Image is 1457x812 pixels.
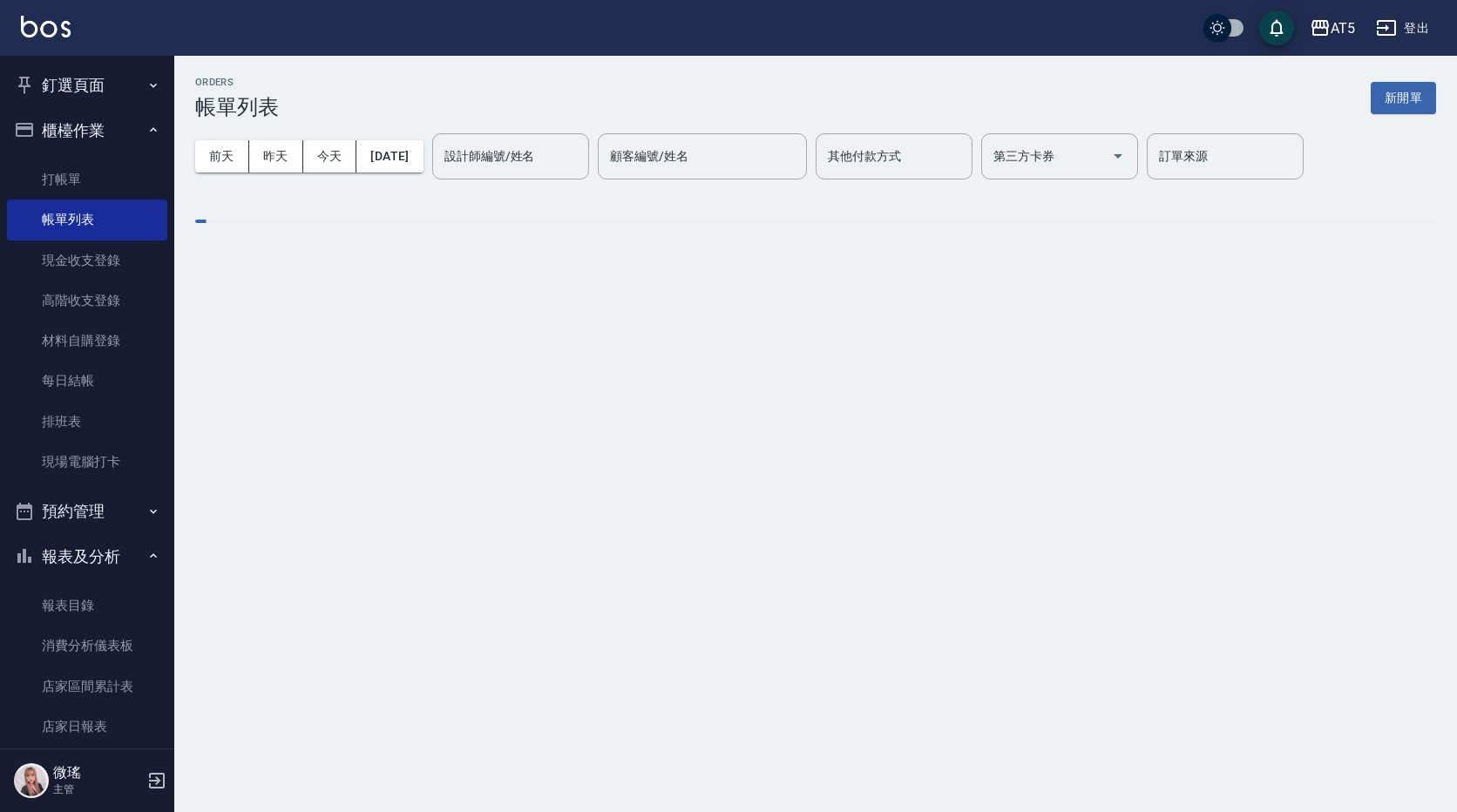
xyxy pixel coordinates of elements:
[21,16,71,37] img: Logo
[195,95,279,119] h3: 帳單列表
[1303,10,1362,46] button: AT5
[7,626,167,666] a: 消費分析儀表板
[7,200,167,240] a: 帳單列表
[7,159,167,200] a: 打帳單
[53,764,142,782] h5: 微瑤
[7,489,167,534] button: 預約管理
[7,707,167,747] a: 店家日報表
[7,240,167,281] a: 現金收支登錄
[303,140,357,173] button: 今天
[7,321,167,361] a: 材料自購登錄
[7,585,167,626] a: 報表目錄
[1104,142,1132,170] button: Open
[7,534,167,579] button: 報表及分析
[7,281,167,321] a: 高階收支登錄
[1371,89,1436,105] a: 新開單
[7,667,167,707] a: 店家區間累計表
[1371,82,1436,114] button: 新開單
[195,140,249,173] button: 前天
[7,108,167,153] button: 櫃檯作業
[7,442,167,482] a: 現場電腦打卡
[195,77,279,88] h2: ORDERS
[53,782,142,797] p: 主管
[7,402,167,442] a: 排班表
[14,763,49,798] img: Person
[356,140,423,173] button: [DATE]
[7,361,167,401] a: 每日結帳
[249,140,303,173] button: 昨天
[7,747,167,787] a: 互助日報表
[1331,17,1355,39] div: AT5
[1259,10,1294,45] button: save
[1369,12,1436,44] button: 登出
[7,63,167,108] button: 釘選頁面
